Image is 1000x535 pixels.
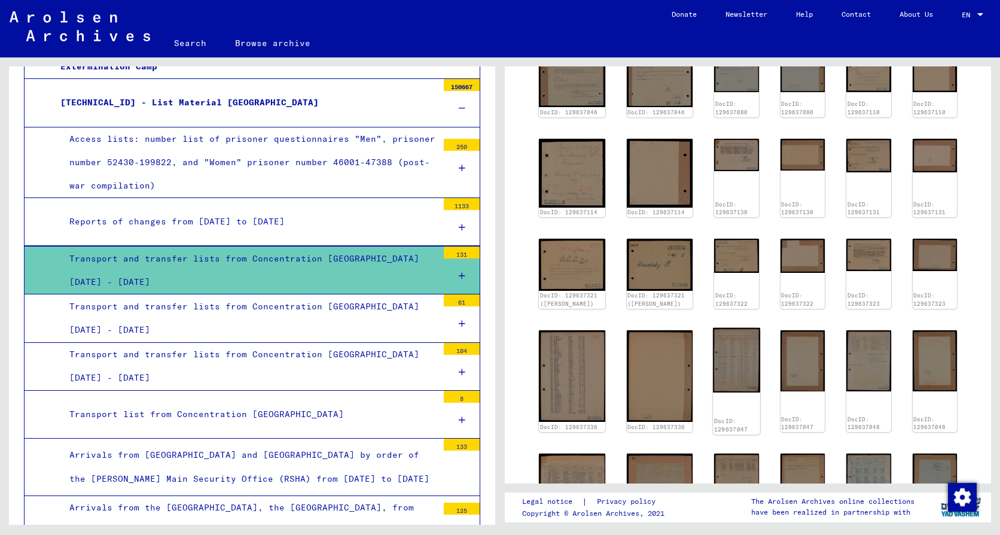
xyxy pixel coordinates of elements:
img: 001.jpg [539,330,605,422]
a: DocID: 129637047 [781,416,813,431]
span: EN [962,11,975,19]
div: 8 [444,391,480,403]
div: 150667 [444,79,480,91]
img: 001.jpg [714,454,759,516]
a: DocID: 129637114 [540,209,597,215]
img: 001.jpg [846,454,891,516]
p: have been realized in partnership with [751,507,914,518]
img: 002.jpg [627,60,693,107]
img: 001.jpg [846,60,891,92]
a: DocID: 129637130 [715,201,748,216]
img: 001.jpg [846,330,891,391]
a: DocID: 129637110 [913,101,946,115]
div: Transport and transfer lists from Concentration [GEOGRAPHIC_DATA] [DATE] - [DATE] [60,247,438,294]
img: 002.jpg [627,139,693,208]
a: DocID: 129637046 [540,109,597,115]
img: 001.jpg [539,139,605,208]
div: Arrivals from [GEOGRAPHIC_DATA] and [GEOGRAPHIC_DATA] by order of the [PERSON_NAME] Main Security... [60,443,438,490]
a: DocID: 129637048 [847,416,880,431]
a: DocID: 129637047 [714,417,748,433]
a: DocID: 129637131 [913,201,946,216]
p: Copyright © Arolsen Archives, 2021 [522,508,670,519]
div: 250 [444,139,480,151]
p: The Arolsen Archives online collections [751,496,914,507]
img: 002.jpg [781,139,825,171]
img: 001.jpg [714,239,759,272]
div: 133 [444,439,480,451]
div: Reports of changes from [DATE] to [DATE] [60,210,438,233]
a: DocID: 129637110 [847,101,880,115]
img: 001.jpg [713,328,760,393]
img: 002.jpg [913,454,958,515]
a: DocID: 129637114 [627,209,685,215]
img: Change consent [948,483,977,512]
div: 104 [444,343,480,355]
div: Access lists: number list of prisoner questionnaires "Men", prisoner number 52430-199822, and "Wo... [60,127,438,198]
img: 001.jpg [539,60,605,107]
img: 001.jpg [539,239,605,290]
a: DocID: 129637336 [627,424,685,430]
a: DocID: 129637046 [627,109,685,115]
a: DocID: 129637130 [781,201,813,216]
a: DocID: 129637323 [913,292,946,307]
a: DocID: 129637048 [913,416,946,431]
div: Transport list from Concentration [GEOGRAPHIC_DATA] [60,403,438,426]
img: 001.jpg [714,139,759,171]
img: 002.jpg [627,330,693,422]
img: 002.jpg [913,60,958,92]
a: Privacy policy [587,496,670,508]
div: 131 [444,247,480,259]
a: DocID: 129637322 [715,292,748,307]
img: 002.jpg [913,330,958,391]
a: Legal notice [522,496,582,508]
a: DocID: 129637322 [781,292,813,307]
div: 61 [444,294,480,306]
img: 001.jpg [714,60,759,92]
div: [TECHNICAL_ID] - List Material [GEOGRAPHIC_DATA] [51,91,438,114]
img: 001.jpg [846,139,891,172]
img: Arolsen_neg.svg [10,11,150,41]
div: 1133 [444,198,480,210]
a: DocID: 129637131 [847,201,880,216]
a: DocID: 129637321 ([PERSON_NAME]) [540,292,597,307]
a: Browse archive [221,29,325,57]
img: 001.jpg [846,239,891,271]
img: 002.jpg [781,60,825,92]
div: Transport and transfer lists from Concentration [GEOGRAPHIC_DATA] [DATE] - [DATE] [60,295,438,342]
a: DocID: 129637323 [847,292,880,307]
img: 002.jpg [781,330,825,391]
div: 125 [444,503,480,515]
a: DocID: 129637080 [715,101,748,115]
a: DocID: 129637336 [540,424,597,430]
img: yv_logo.png [938,492,983,522]
div: | [522,496,670,508]
div: Transport and transfer lists from Concentration [GEOGRAPHIC_DATA] [DATE] - [DATE] [60,343,438,390]
img: 002.jpg [913,239,958,271]
a: DocID: 129637321 ([PERSON_NAME]) [627,292,685,307]
img: 002.jpg [627,239,693,290]
a: Search [160,29,221,57]
a: DocID: 129637080 [781,101,813,115]
img: 002.jpg [913,139,958,172]
img: 002.jpg [781,239,825,272]
img: 002.jpg [781,454,825,516]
